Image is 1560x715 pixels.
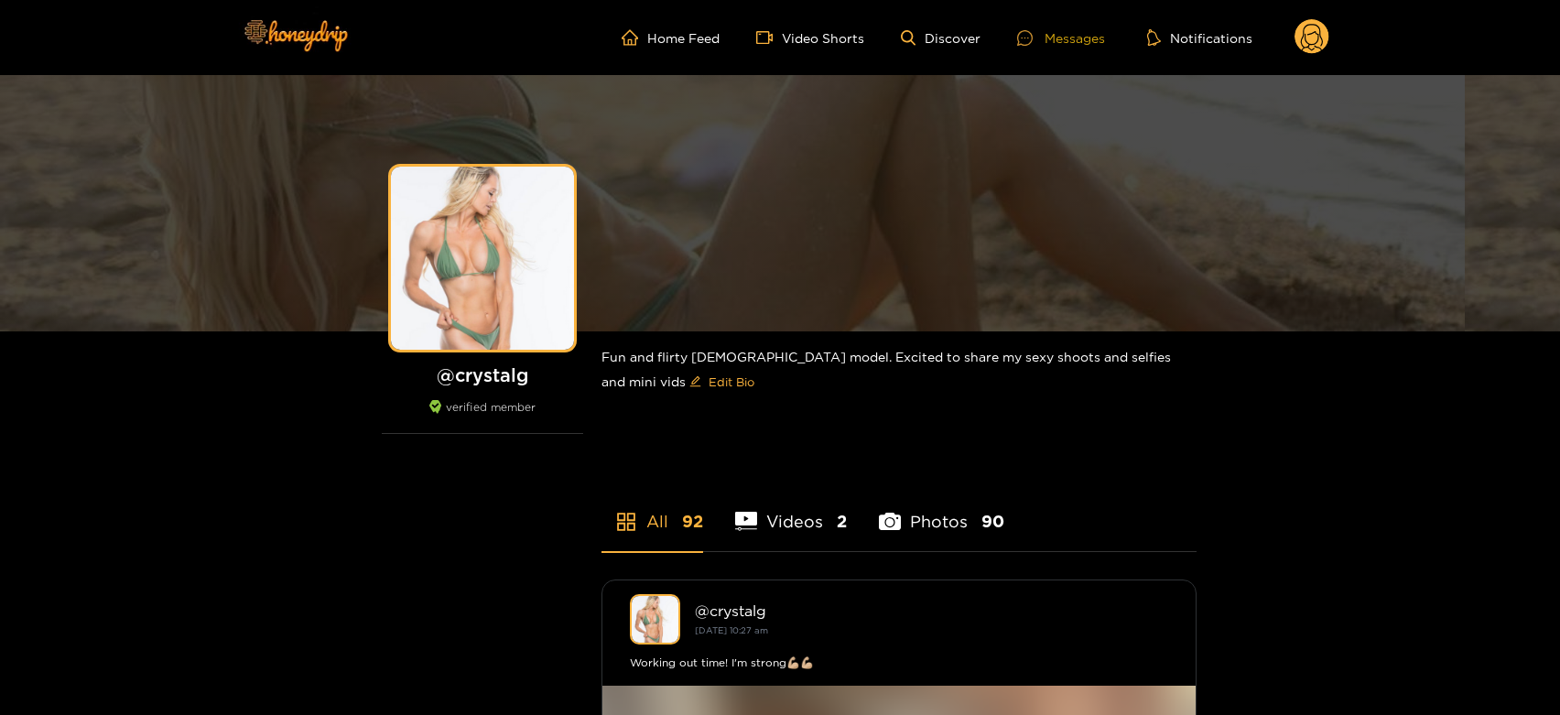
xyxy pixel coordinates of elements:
div: Working out time! I'm strong💪🏼💪🏼 [630,654,1168,672]
div: Fun and flirty [DEMOGRAPHIC_DATA] model. Excited to share my sexy shoots and selfies and mini vids [601,331,1197,411]
li: Photos [879,469,1004,551]
h1: @ crystalg [382,363,583,386]
button: editEdit Bio [686,367,758,396]
span: 2 [837,510,847,533]
img: crystalg [630,594,680,645]
li: Videos [735,469,847,551]
a: Home Feed [622,29,720,46]
div: @ crystalg [695,602,1168,619]
li: All [601,469,703,551]
span: 92 [682,510,703,533]
span: video-camera [756,29,782,46]
div: Messages [1017,27,1105,49]
a: Discover [901,30,980,46]
span: appstore [615,511,637,533]
small: [DATE] 10:27 am [695,625,768,635]
a: Video Shorts [756,29,864,46]
span: home [622,29,647,46]
button: Notifications [1142,28,1258,47]
span: edit [689,375,701,389]
span: 90 [981,510,1004,533]
span: Edit Bio [709,373,754,391]
div: verified member [382,400,583,434]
